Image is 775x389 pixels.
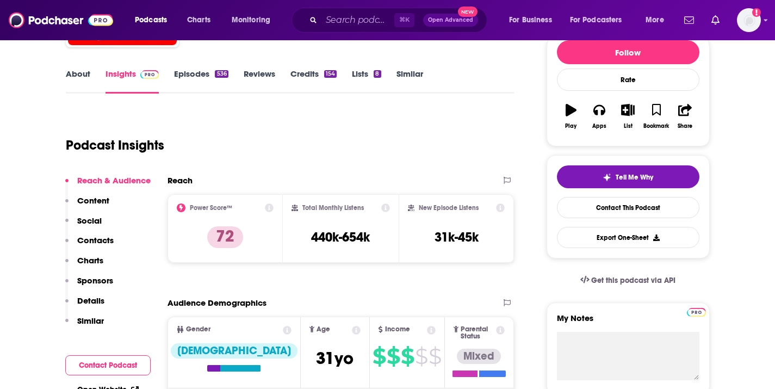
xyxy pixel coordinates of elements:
[638,11,678,29] button: open menu
[509,13,552,28] span: For Business
[352,69,381,94] a: Lists8
[557,40,699,64] button: Follow
[65,175,151,195] button: Reach & Audience
[77,295,104,306] p: Details
[140,70,159,79] img: Podchaser Pro
[187,13,210,28] span: Charts
[174,69,228,94] a: Episodes536
[707,11,724,29] a: Show notifications dropdown
[613,97,642,136] button: List
[190,204,232,212] h2: Power Score™
[106,69,159,94] a: InsightsPodchaser Pro
[324,70,337,78] div: 154
[458,7,478,17] span: New
[302,8,498,33] div: Search podcasts, credits, & more...
[65,255,103,275] button: Charts
[737,8,761,32] img: User Profile
[557,69,699,91] div: Rate
[168,298,266,308] h2: Audience Demographics
[680,11,698,29] a: Show notifications dropdown
[302,204,364,212] h2: Total Monthly Listens
[65,355,151,375] button: Contact Podcast
[77,235,114,245] p: Contacts
[419,204,479,212] h2: New Episode Listens
[385,326,410,333] span: Income
[592,123,606,129] div: Apps
[135,13,167,28] span: Podcasts
[570,13,622,28] span: For Podcasters
[77,316,104,326] p: Similar
[224,11,284,29] button: open menu
[77,175,151,186] p: Reach & Audience
[77,275,113,286] p: Sponsors
[671,97,699,136] button: Share
[643,123,669,129] div: Bookmark
[457,349,501,364] div: Mixed
[642,97,671,136] button: Bookmark
[321,11,394,29] input: Search podcasts, credits, & more...
[396,69,423,94] a: Similar
[316,348,354,369] span: 31 yo
[232,13,270,28] span: Monitoring
[65,295,104,316] button: Details
[415,348,427,365] span: $
[624,123,633,129] div: List
[752,8,761,17] svg: Add a profile image
[401,348,414,365] span: $
[373,348,386,365] span: $
[603,173,611,182] img: tell me why sparkle
[557,97,585,136] button: Play
[737,8,761,32] span: Logged in as jerryparshall
[646,13,664,28] span: More
[435,229,479,245] h3: 31k-45k
[557,227,699,248] button: Export One-Sheet
[687,308,706,317] img: Podchaser Pro
[77,195,109,206] p: Content
[585,97,613,136] button: Apps
[65,316,104,336] button: Similar
[387,348,400,365] span: $
[557,165,699,188] button: tell me why sparkleTell Me Why
[557,313,699,332] label: My Notes
[66,69,90,94] a: About
[180,11,217,29] a: Charts
[563,11,638,29] button: open menu
[171,343,297,359] div: [DEMOGRAPHIC_DATA]
[374,70,381,78] div: 8
[77,215,102,226] p: Social
[737,8,761,32] button: Show profile menu
[207,226,243,248] p: 72
[168,175,193,186] h2: Reach
[66,137,164,153] h1: Podcast Insights
[591,276,675,285] span: Get this podcast via API
[77,255,103,265] p: Charts
[65,235,114,255] button: Contacts
[186,326,210,333] span: Gender
[65,195,109,215] button: Content
[244,69,275,94] a: Reviews
[290,69,337,94] a: Credits154
[616,173,653,182] span: Tell Me Why
[65,275,113,295] button: Sponsors
[9,10,113,30] img: Podchaser - Follow, Share and Rate Podcasts
[311,229,370,245] h3: 440k-654k
[394,13,414,27] span: ⌘ K
[215,70,228,78] div: 536
[687,306,706,317] a: Pro website
[423,14,478,27] button: Open AdvancedNew
[429,348,441,365] span: $
[317,326,330,333] span: Age
[557,197,699,218] a: Contact This Podcast
[461,326,494,340] span: Parental Status
[678,123,692,129] div: Share
[65,215,102,236] button: Social
[428,17,473,23] span: Open Advanced
[565,123,576,129] div: Play
[572,267,685,294] a: Get this podcast via API
[501,11,566,29] button: open menu
[127,11,181,29] button: open menu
